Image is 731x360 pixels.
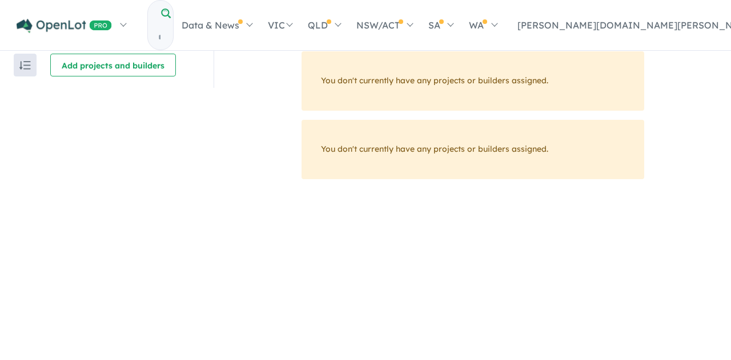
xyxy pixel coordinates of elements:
[420,5,461,45] a: SA
[17,19,112,33] img: Openlot PRO Logo White
[461,5,504,45] a: WA
[300,5,348,45] a: QLD
[174,5,260,45] a: Data & News
[302,51,644,111] div: You don't currently have any projects or builders assigned.
[19,61,31,70] img: sort.svg
[148,25,171,50] input: Try estate name, suburb, builder or developer
[260,5,300,45] a: VIC
[50,54,176,76] button: Add projects and builders
[348,5,420,45] a: NSW/ACT
[302,120,644,179] div: You don't currently have any projects or builders assigned.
